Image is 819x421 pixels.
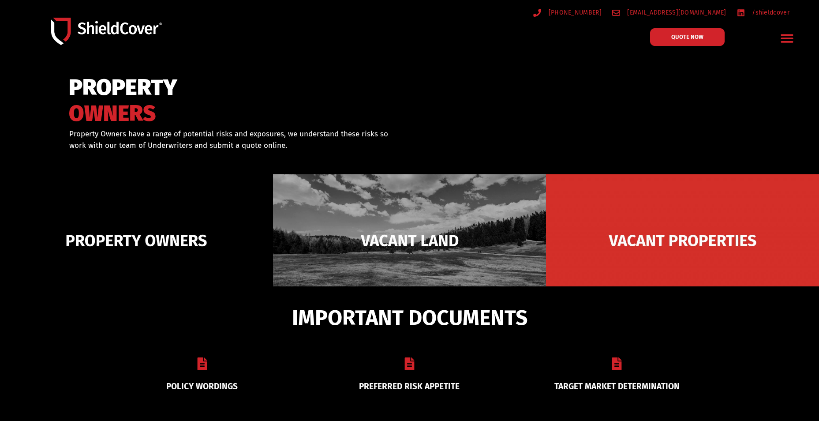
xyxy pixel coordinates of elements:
div: Menu Toggle [777,28,797,49]
a: POLICY WORDINGS [166,381,238,391]
a: [EMAIL_ADDRESS][DOMAIN_NAME] [612,7,726,18]
a: QUOTE NOW [650,28,725,46]
span: /shieldcover [750,7,789,18]
a: [PHONE_NUMBER] [533,7,602,18]
span: IMPORTANT DOCUMENTS [292,309,527,326]
span: [PHONE_NUMBER] [546,7,602,18]
span: [EMAIL_ADDRESS][DOMAIN_NAME] [625,7,726,18]
a: TARGET MARKET DETERMINATION [554,381,680,391]
a: /shieldcover [737,7,789,18]
img: Vacant Land liability cover [273,174,546,307]
a: PREFERRED RISK APPETITE [359,381,460,391]
img: Shield-Cover-Underwriting-Australia-logo-full [51,18,162,45]
p: Property Owners have a range of potential risks and exposures, we understand these risks so work ... [69,128,398,151]
span: QUOTE NOW [671,34,703,40]
span: PROPERTY [69,79,177,97]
